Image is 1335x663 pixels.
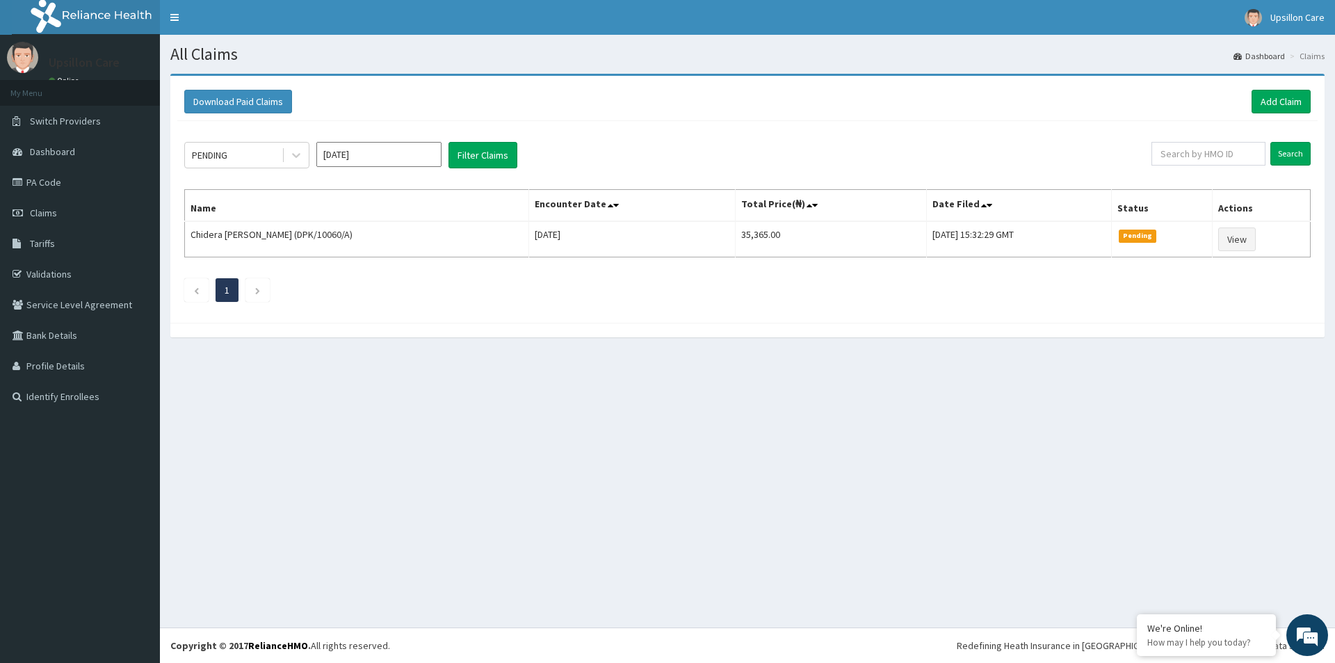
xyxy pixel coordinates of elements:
input: Search [1270,142,1311,166]
a: Add Claim [1252,90,1311,113]
a: Page 1 is your current page [225,284,229,296]
span: Claims [30,207,57,219]
a: Online [49,76,82,86]
div: We're Online! [1147,622,1265,634]
p: How may I help you today? [1147,637,1265,648]
div: PENDING [192,148,227,162]
th: Encounter Date [529,190,736,222]
td: [DATE] 15:32:29 GMT [927,221,1111,257]
th: Date Filed [927,190,1111,222]
th: Name [185,190,529,222]
td: Chidera [PERSON_NAME] (DPK/10060/A) [185,221,529,257]
span: Upsillon Care [1270,11,1325,24]
a: Previous page [193,284,200,296]
th: Status [1111,190,1213,222]
td: 35,365.00 [736,221,927,257]
button: Download Paid Claims [184,90,292,113]
input: Select Month and Year [316,142,442,167]
span: Tariffs [30,237,55,250]
img: User Image [1245,9,1262,26]
li: Claims [1286,50,1325,62]
input: Search by HMO ID [1151,142,1265,166]
th: Total Price(₦) [736,190,927,222]
img: User Image [7,42,38,73]
th: Actions [1213,190,1311,222]
span: Dashboard [30,145,75,158]
a: RelianceHMO [248,639,308,652]
td: [DATE] [529,221,736,257]
a: Next page [254,284,261,296]
p: Upsillon Care [49,56,120,69]
a: View [1218,227,1256,251]
footer: All rights reserved. [160,628,1335,663]
button: Filter Claims [448,142,517,168]
strong: Copyright © 2017 . [170,639,311,652]
h1: All Claims [170,45,1325,63]
div: Redefining Heath Insurance in [GEOGRAPHIC_DATA] using Telemedicine and Data Science! [957,639,1325,653]
span: Switch Providers [30,115,101,127]
a: Dashboard [1233,50,1285,62]
span: Pending [1119,230,1157,242]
